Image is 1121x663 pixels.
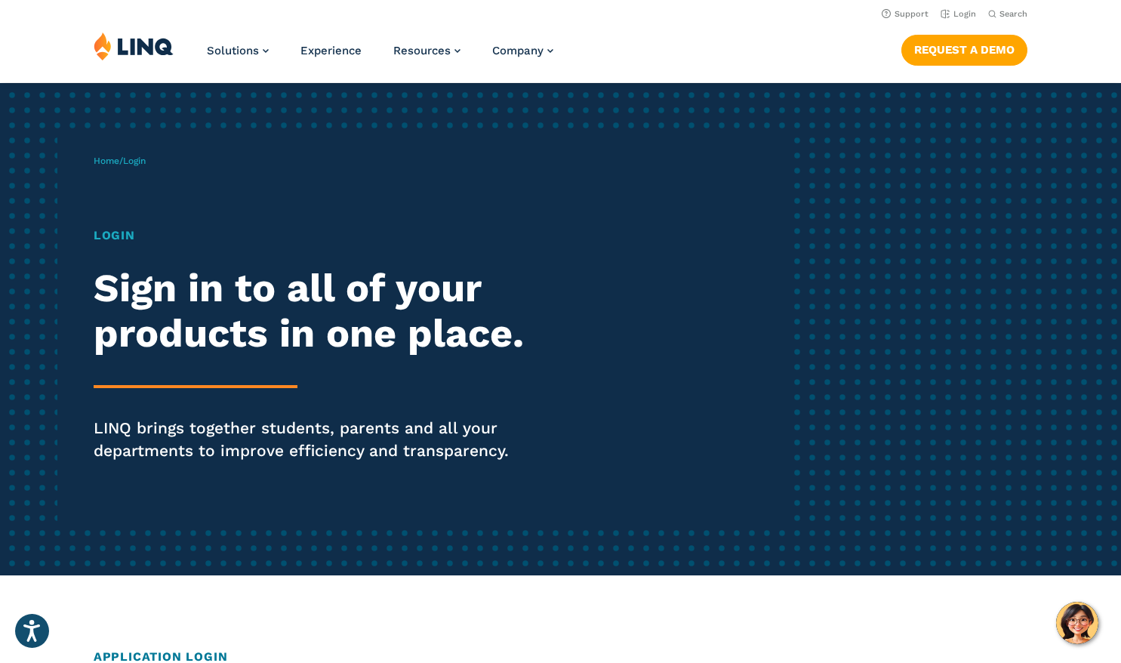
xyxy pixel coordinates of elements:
span: Solutions [207,44,259,57]
h1: Login [94,227,525,245]
a: Solutions [207,44,269,57]
a: Support [882,9,929,19]
a: Resources [393,44,460,57]
button: Open Search Bar [988,8,1027,20]
img: LINQ | K‑12 Software [94,32,174,60]
nav: Button Navigation [901,32,1027,65]
a: Request a Demo [901,35,1027,65]
a: Experience [300,44,362,57]
span: Company [492,44,544,57]
nav: Primary Navigation [207,32,553,82]
span: Login [123,156,146,166]
button: Hello, have a question? Let’s chat. [1056,602,1098,644]
span: Resources [393,44,451,57]
span: / [94,156,146,166]
p: LINQ brings together students, parents and all your departments to improve efficiency and transpa... [94,417,525,462]
a: Company [492,44,553,57]
span: Search [999,9,1027,19]
h2: Sign in to all of your products in one place. [94,266,525,356]
a: Home [94,156,119,166]
a: Login [941,9,976,19]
